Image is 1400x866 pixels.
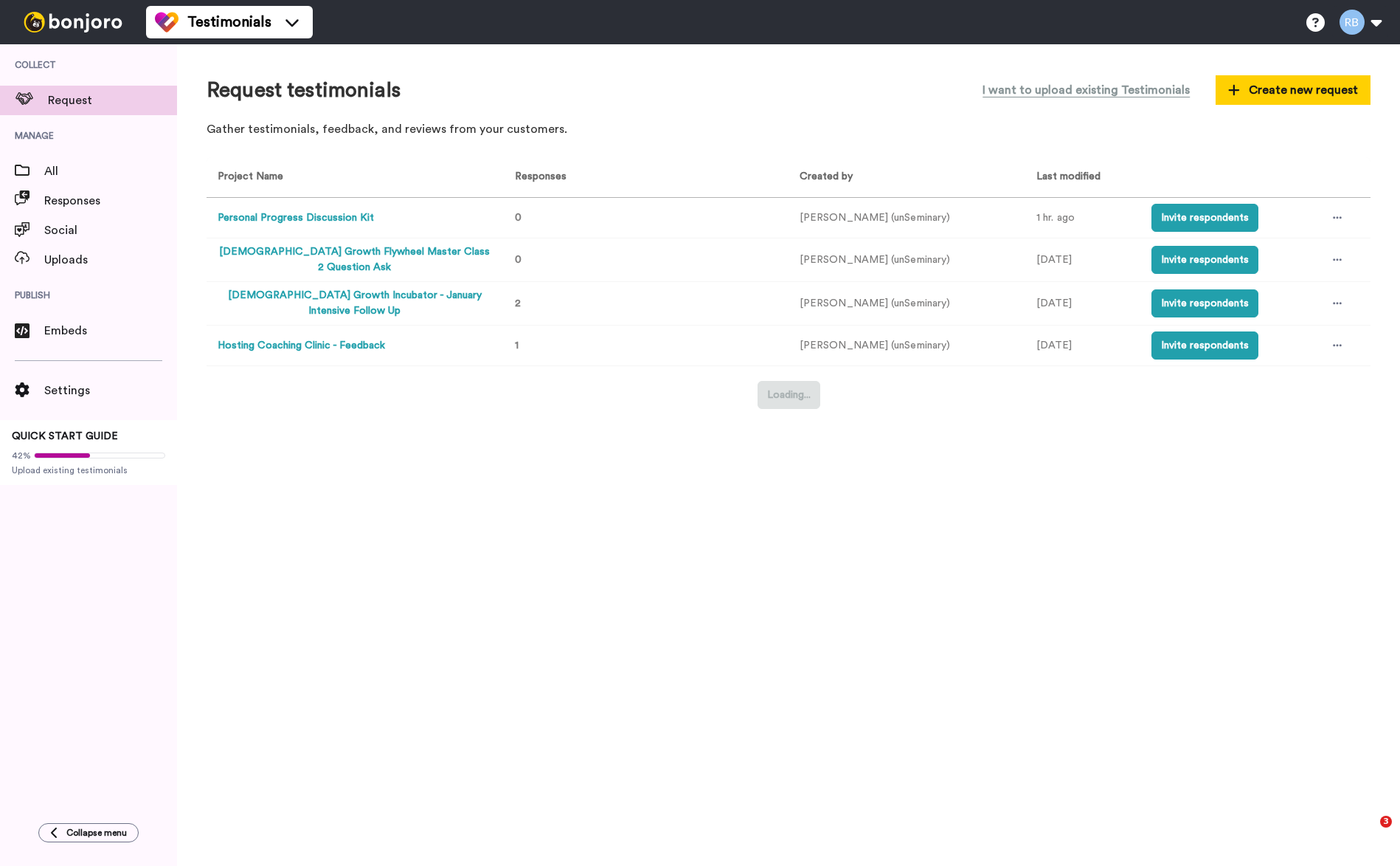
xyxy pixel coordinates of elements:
[218,288,492,319] button: [DEMOGRAPHIC_DATA] Growth Incubator - January Intensive Follow Up
[44,221,177,239] span: Social
[48,92,177,109] span: Request
[1025,282,1140,326] td: [DATE]
[44,162,177,180] span: All
[789,198,1025,238] td: [PERSON_NAME] (unSeminary)
[1350,816,1385,851] iframe: Intercom live chat
[515,255,521,265] span: 0
[1216,75,1370,105] button: Create new request
[789,157,1025,198] th: Created by
[515,213,521,223] span: 0
[515,340,519,351] span: 1
[218,244,492,275] button: [DEMOGRAPHIC_DATA] Growth Flywheel Master Class 2 Question Ask
[1380,816,1392,828] span: 3
[12,431,118,441] span: QUICK START GUIDE
[218,338,385,354] button: Hosting Coaching Clinic - Feedback
[1151,204,1258,232] button: Invite respondents
[44,192,177,210] span: Responses
[18,12,128,32] img: bj-logo-header-white.svg
[207,121,1370,138] p: Gather testimonials, feedback, and reviews from your customers.
[1025,238,1140,282] td: [DATE]
[12,464,165,476] span: Upload existing testimonials
[44,251,177,269] span: Uploads
[758,381,820,409] button: Loading...
[1151,246,1258,274] button: Invite respondents
[789,326,1025,366] td: [PERSON_NAME] (unSeminary)
[218,210,374,226] button: Personal Progress Discussion Kit
[207,157,498,198] th: Project Name
[789,282,1025,326] td: [PERSON_NAME] (unSeminary)
[1228,81,1358,99] span: Create new request
[1025,157,1140,198] th: Last modified
[44,322,177,340] span: Embeds
[38,823,139,842] button: Collapse menu
[66,827,127,839] span: Collapse menu
[207,79,401,102] h1: Request testimonials
[1151,289,1258,317] button: Invite respondents
[1025,198,1140,238] td: 1 hr. ago
[789,238,1025,282] td: [PERSON_NAME] (unSeminary)
[983,81,1190,99] span: I want to upload existing Testimonials
[155,10,179,34] img: tm-color.svg
[12,450,31,461] span: 42%
[44,382,177,399] span: Settings
[515,298,521,309] span: 2
[1025,326,1140,366] td: [DATE]
[1151,331,1258,360] button: Invite respondents
[509,171,566,182] span: Responses
[971,74,1201,106] button: I want to upload existing Testimonials
[187,12,271,32] span: Testimonials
